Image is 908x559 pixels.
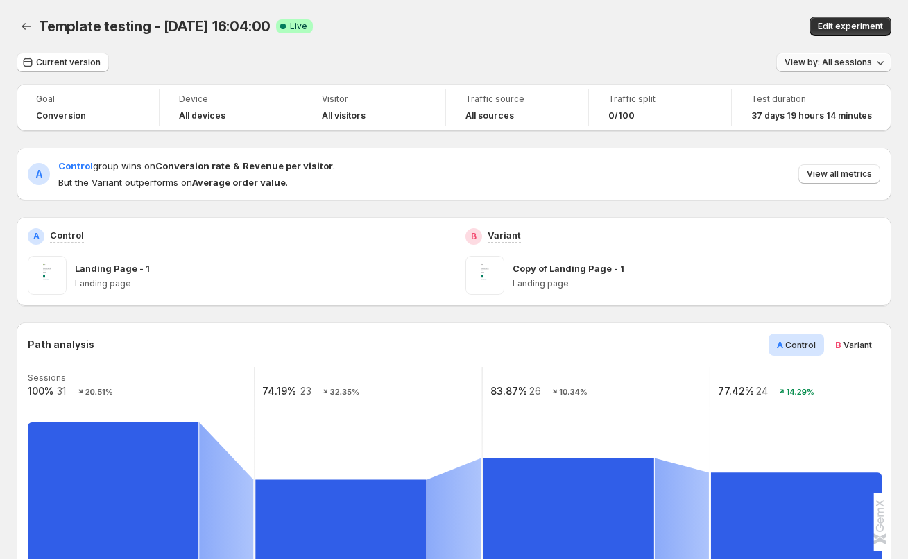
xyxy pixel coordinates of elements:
[155,160,230,171] strong: Conversion rate
[243,160,333,171] strong: Revenue per visitor
[28,338,94,352] h3: Path analysis
[718,385,754,397] text: 77.42%
[233,160,240,171] strong: &
[777,339,783,350] span: A
[785,340,816,350] span: Control
[608,94,712,105] span: Traffic split
[608,92,712,123] a: Traffic split0/100
[488,228,521,242] p: Variant
[192,177,286,188] strong: Average order value
[75,278,443,289] p: Landing page
[36,110,86,121] span: Conversion
[751,92,872,123] a: Test duration37 days 19 hours 14 minutes
[471,231,477,242] h2: B
[58,160,93,171] span: Control
[39,18,271,35] span: Template testing - [DATE] 16:04:00
[786,387,814,397] text: 14.29%
[179,92,282,123] a: DeviceAll devices
[465,92,569,123] a: Traffic sourceAll sources
[608,110,635,121] span: 0/100
[290,21,307,32] span: Live
[529,385,541,397] text: 26
[559,387,588,397] text: 10.34%
[322,94,425,105] span: Visitor
[75,261,150,275] p: Landing Page - 1
[36,94,139,105] span: Goal
[835,339,841,350] span: B
[751,110,872,121] span: 37 days 19 hours 14 minutes
[490,385,527,397] text: 83.87%
[50,228,84,242] p: Control
[179,94,282,105] span: Device
[17,17,36,36] button: Back
[756,385,768,397] text: 24
[262,385,296,397] text: 74.19%
[465,94,569,105] span: Traffic source
[322,110,366,121] h4: All visitors
[28,385,53,397] text: 100%
[513,261,624,275] p: Copy of Landing Page - 1
[776,53,891,72] button: View by: All sessions
[807,169,872,180] span: View all metrics
[58,160,335,171] span: group wins on .
[751,94,872,105] span: Test duration
[785,57,872,68] span: View by: All sessions
[843,340,872,350] span: Variant
[33,231,40,242] h2: A
[322,92,425,123] a: VisitorAll visitors
[798,164,880,184] button: View all metrics
[57,385,66,397] text: 31
[810,17,891,36] button: Edit experiment
[330,387,359,397] text: 32.35%
[28,256,67,295] img: Landing Page - 1
[36,167,42,181] h2: A
[17,53,109,72] button: Current version
[28,372,66,383] text: Sessions
[465,110,514,121] h4: All sources
[85,387,113,397] text: 20.51%
[513,278,880,289] p: Landing page
[36,92,139,123] a: GoalConversion
[465,256,504,295] img: Copy of Landing Page - 1
[179,110,225,121] h4: All devices
[36,57,101,68] span: Current version
[58,175,335,189] span: But the Variant outperforms on .
[300,385,311,397] text: 23
[818,21,883,32] span: Edit experiment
